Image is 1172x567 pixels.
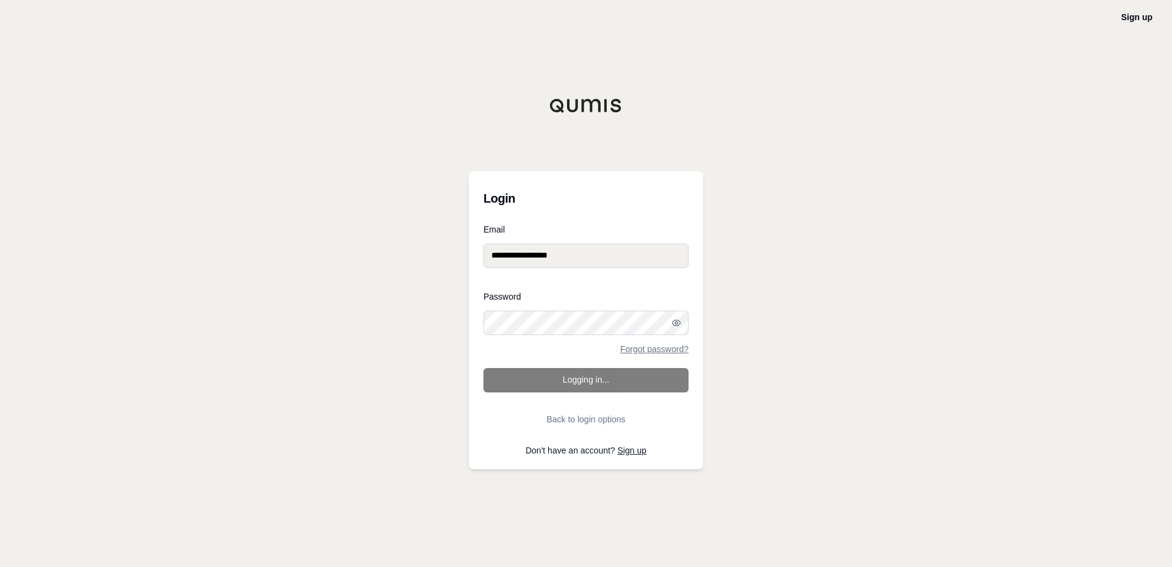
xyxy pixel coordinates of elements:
[1121,12,1152,22] a: Sign up
[483,292,689,301] label: Password
[620,345,689,353] a: Forgot password?
[483,446,689,455] p: Don't have an account?
[483,186,689,211] h3: Login
[483,407,689,432] button: Back to login options
[618,446,646,455] a: Sign up
[483,225,689,234] label: Email
[549,98,623,113] img: Qumis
